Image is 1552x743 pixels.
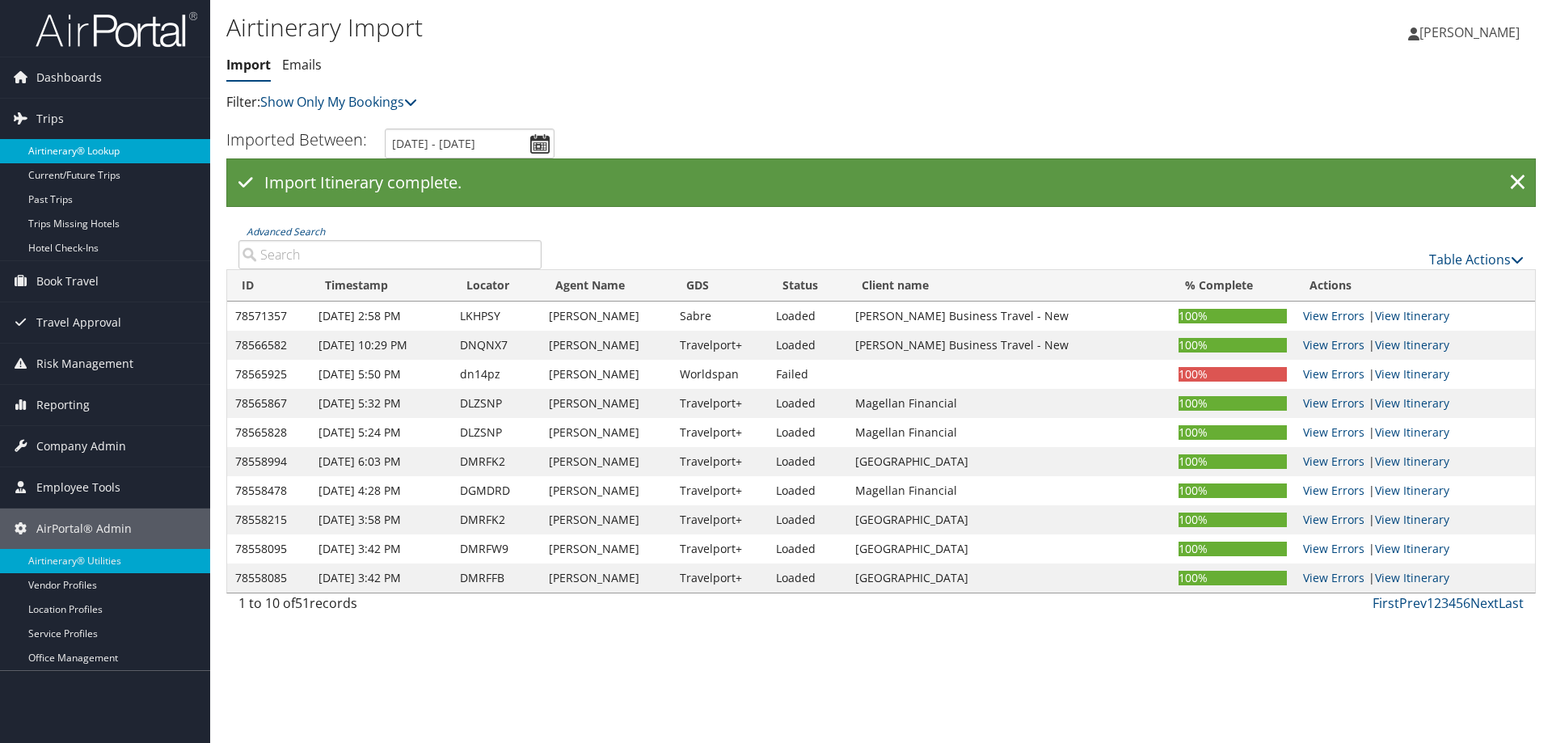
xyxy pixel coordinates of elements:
[541,270,672,302] th: Agent Name: activate to sort column ascending
[36,11,197,49] img: airportal-logo.png
[227,476,310,505] td: 78558478
[768,270,847,302] th: Status: activate to sort column ascending
[768,564,847,593] td: Loaded
[36,426,126,466] span: Company Admin
[1463,594,1470,612] a: 6
[1419,23,1520,41] span: [PERSON_NAME]
[36,509,132,549] span: AirPortal® Admin
[1295,302,1535,331] td: |
[672,418,768,447] td: Travelport+
[1375,483,1449,498] a: View Itinerary Details
[847,331,1170,360] td: [PERSON_NAME] Business Travel - New
[1295,564,1535,593] td: |
[1179,542,1288,556] div: 100%
[1295,476,1535,505] td: |
[1303,366,1364,382] a: View errors
[541,534,672,564] td: [PERSON_NAME]
[847,302,1170,331] td: [PERSON_NAME] Business Travel - New
[847,389,1170,418] td: Magellan Financial
[1295,505,1535,534] td: |
[1375,395,1449,411] a: View Itinerary Details
[1375,308,1449,323] a: View Itinerary Details
[1179,309,1288,323] div: 100%
[1375,541,1449,556] a: View Itinerary Details
[1408,8,1536,57] a: [PERSON_NAME]
[541,302,672,331] td: [PERSON_NAME]
[1295,534,1535,564] td: |
[227,331,310,360] td: 78566582
[847,418,1170,447] td: Magellan Financial
[1434,594,1441,612] a: 2
[310,418,452,447] td: [DATE] 5:24 PM
[238,593,542,621] div: 1 to 10 of records
[226,129,367,150] h3: Imported Between:
[310,331,452,360] td: [DATE] 10:29 PM
[1303,337,1364,353] a: View errors
[452,564,540,593] td: DMRFFB
[452,360,540,389] td: dn14pz
[672,564,768,593] td: Travelport+
[1375,366,1449,382] a: View Itinerary Details
[1295,360,1535,389] td: |
[768,302,847,331] td: Loaded
[36,385,90,425] span: Reporting
[847,476,1170,505] td: Magellan Financial
[1449,594,1456,612] a: 4
[1375,454,1449,469] a: View Itinerary Details
[1375,570,1449,585] a: View Itinerary Details
[1179,571,1288,585] div: 100%
[541,418,672,447] td: [PERSON_NAME]
[226,158,1536,207] div: Import Itinerary complete.
[226,92,1099,113] p: Filter:
[672,505,768,534] td: Travelport+
[1170,270,1296,302] th: % Complete: activate to sort column ascending
[672,360,768,389] td: Worldspan
[1179,338,1288,353] div: 100%
[1503,167,1532,199] a: ×
[452,302,540,331] td: LKHPSY
[1427,594,1434,612] a: 1
[260,93,417,111] a: Show Only My Bookings
[847,564,1170,593] td: [GEOGRAPHIC_DATA]
[1303,512,1364,527] a: View errors
[847,534,1170,564] td: [GEOGRAPHIC_DATA]
[672,447,768,476] td: Travelport+
[768,447,847,476] td: Loaded
[541,564,672,593] td: [PERSON_NAME]
[452,534,540,564] td: DMRFW9
[1303,483,1364,498] a: View errors
[1375,424,1449,440] a: View Itinerary Details
[310,389,452,418] td: [DATE] 5:32 PM
[227,534,310,564] td: 78558095
[227,360,310,389] td: 78565925
[768,534,847,564] td: Loaded
[1303,424,1364,440] a: View errors
[768,360,847,389] td: Failed
[672,331,768,360] td: Travelport+
[541,447,672,476] td: [PERSON_NAME]
[310,270,452,302] th: Timestamp: activate to sort column ascending
[1179,454,1288,469] div: 100%
[310,447,452,476] td: [DATE] 6:03 PM
[452,418,540,447] td: DLZSNP
[238,240,542,269] input: Advanced Search
[541,360,672,389] td: [PERSON_NAME]
[1295,331,1535,360] td: |
[452,270,540,302] th: Locator: activate to sort column ascending
[541,476,672,505] td: [PERSON_NAME]
[672,302,768,331] td: Sabre
[1303,395,1364,411] a: View errors
[541,389,672,418] td: [PERSON_NAME]
[1399,594,1427,612] a: Prev
[1499,594,1524,612] a: Last
[452,389,540,418] td: DLZSNP
[36,261,99,302] span: Book Travel
[672,389,768,418] td: Travelport+
[36,57,102,98] span: Dashboards
[847,505,1170,534] td: [GEOGRAPHIC_DATA]
[768,389,847,418] td: Loaded
[1429,251,1524,268] a: Table Actions
[226,11,1099,44] h1: Airtinerary Import
[452,447,540,476] td: DMRFK2
[1295,418,1535,447] td: |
